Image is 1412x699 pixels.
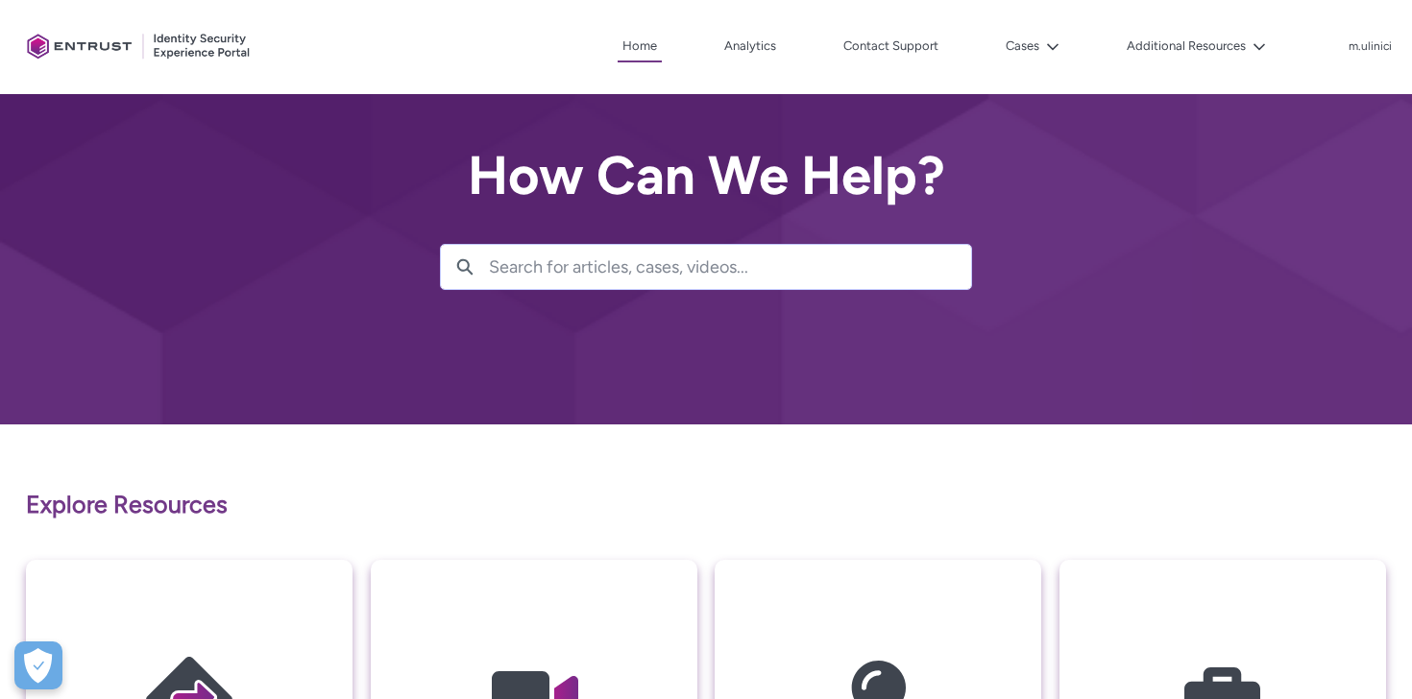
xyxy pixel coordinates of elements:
button: Open Preferences [14,641,62,689]
button: Search [441,245,489,289]
h2: How Can We Help? [440,146,972,205]
p: m.ulinici [1349,40,1392,54]
a: Contact Support [839,32,943,60]
button: Additional Resources [1122,32,1271,60]
input: Search for articles, cases, videos... [489,245,971,289]
p: Explore Resources [26,487,1386,523]
a: Analytics, opens in new tab [719,32,781,60]
button: User Profile m.ulinici [1348,36,1393,55]
div: Cookie Preferences [14,641,62,689]
button: Cases [1001,32,1064,60]
a: Home [618,32,662,62]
